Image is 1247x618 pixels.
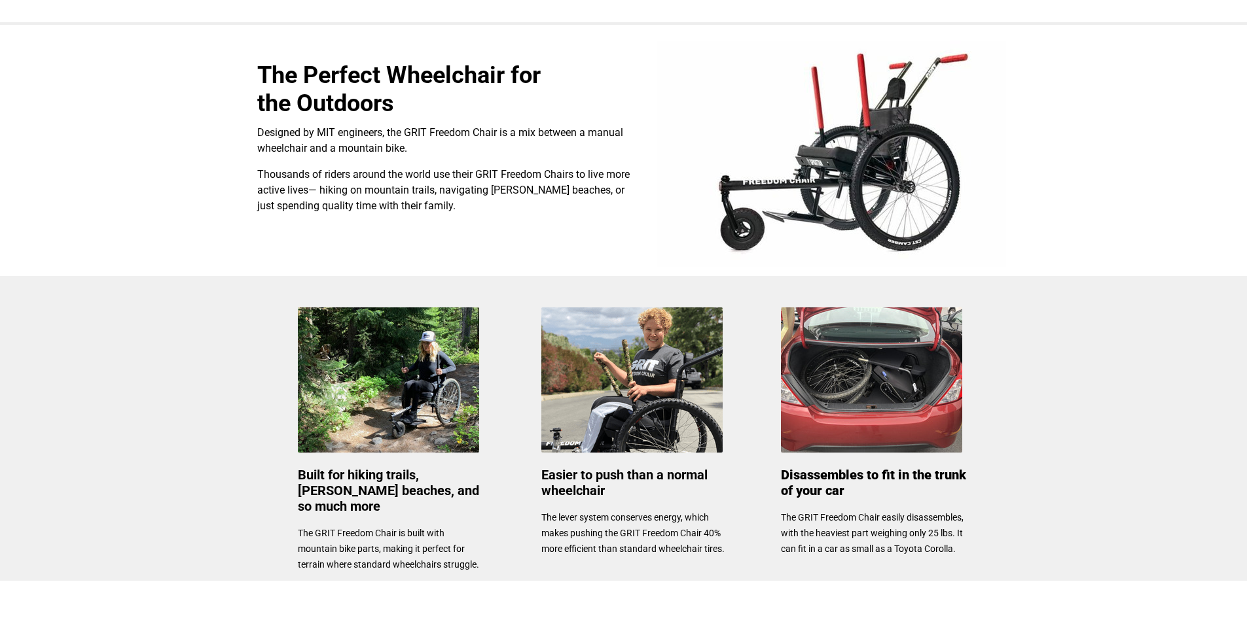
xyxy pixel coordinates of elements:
[257,61,541,117] span: The Perfect Wheelchair for the Outdoors
[541,512,725,554] span: The lever system conserves energy, which makes pushing the GRIT Freedom Chair 40% more efficient ...
[46,316,159,341] input: Get more information
[298,528,479,570] span: The GRIT Freedom Chair is built with mountain bike parts, making it perfect for terrain where sta...
[257,168,630,212] span: Thousands of riders around the world use their GRIT Freedom Chairs to live more active lives— hik...
[781,467,966,498] span: Disassembles to fit in the trunk of your car
[298,467,479,514] span: Built for hiking trails, [PERSON_NAME] beaches, and so much more
[257,126,623,154] span: Designed by MIT engineers, the GRIT Freedom Chair is a mix between a manual wheelchair and a moun...
[541,467,708,498] span: Easier to push than a normal wheelchair
[781,512,964,554] span: The GRIT Freedom Chair easily disassembles, with the heaviest part weighing only 25 lbs. It can f...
